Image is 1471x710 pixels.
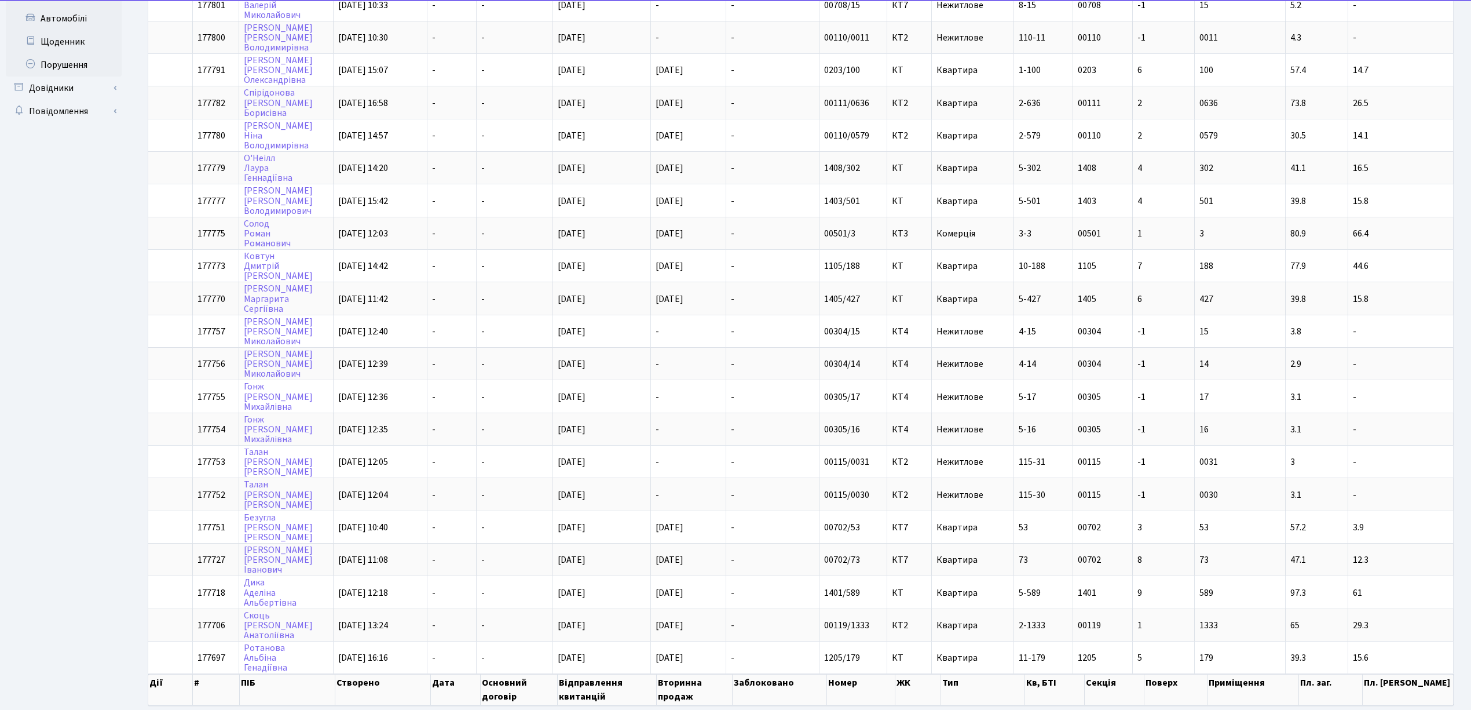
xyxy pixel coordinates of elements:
[936,131,1009,140] span: Квартира
[558,260,586,272] span: [DATE]
[197,325,225,338] span: 177757
[1078,391,1101,403] span: 00305
[824,227,855,240] span: 00501/3
[1199,260,1213,272] span: 188
[1290,327,1343,336] span: 3.8
[1078,97,1101,110] span: 00111
[1078,293,1096,305] span: 1405
[1199,325,1209,338] span: 15
[656,31,659,44] span: -
[558,325,586,338] span: [DATE]
[197,293,225,305] span: 177770
[338,423,388,436] span: [DATE] 12:35
[197,97,225,110] span: 177782
[731,391,734,403] span: -
[1290,294,1343,304] span: 39.8
[481,489,485,501] span: -
[1199,31,1218,44] span: 0011
[892,131,927,140] span: КТ2
[1290,196,1343,206] span: 39.8
[244,21,313,54] a: [PERSON_NAME][PERSON_NAME]Володимирівна
[1199,521,1209,534] span: 53
[338,293,388,305] span: [DATE] 11:42
[1137,358,1146,370] span: -1
[6,100,122,123] a: Повідомлення
[731,162,734,174] span: -
[936,163,1009,173] span: Квартира
[1019,99,1068,108] span: 2-636
[338,129,388,142] span: [DATE] 14:57
[244,479,313,511] a: Талан[PERSON_NAME][PERSON_NAME]
[338,97,388,110] span: [DATE] 16:58
[824,456,869,468] span: 00115/0031
[1137,325,1146,338] span: -1
[1078,260,1096,272] span: 1105
[338,554,388,566] span: [DATE] 11:08
[1199,195,1213,207] span: 501
[481,358,485,370] span: -
[656,64,683,77] span: [DATE]
[1019,261,1068,271] span: 10-188
[892,33,927,42] span: КТ2
[432,293,436,305] span: -
[1353,359,1448,369] span: -
[481,129,485,142] span: -
[731,64,734,77] span: -
[481,325,485,338] span: -
[244,446,313,478] a: Талан[PERSON_NAME][PERSON_NAME]
[731,456,734,468] span: -
[1199,97,1218,110] span: 0636
[936,457,1009,467] span: Нежитлове
[1353,65,1448,75] span: 14.7
[338,521,388,534] span: [DATE] 10:40
[824,162,860,174] span: 1408/302
[1078,31,1101,44] span: 00110
[936,392,1009,402] span: Нежитлове
[1199,293,1213,305] span: 427
[481,162,485,174] span: -
[824,423,860,436] span: 00305/16
[432,260,436,272] span: -
[197,260,225,272] span: 177773
[338,260,388,272] span: [DATE] 14:42
[338,325,388,338] span: [DATE] 12:40
[936,196,1009,206] span: Квартира
[338,489,388,501] span: [DATE] 12:04
[1353,261,1448,271] span: 44.6
[432,97,436,110] span: -
[338,195,388,207] span: [DATE] 15:42
[244,87,313,119] a: Спірідонова[PERSON_NAME]Борисівна
[731,31,734,44] span: -
[1353,523,1448,532] span: 3.9
[244,544,313,576] a: [PERSON_NAME][PERSON_NAME]Іванович
[824,31,869,44] span: 00110/0011
[432,325,436,338] span: -
[6,7,122,30] a: Автомобілі
[6,30,122,53] a: Щоденник
[558,358,586,370] span: [DATE]
[338,391,388,403] span: [DATE] 12:36
[892,163,927,173] span: КТ
[1199,64,1213,77] span: 100
[656,195,683,207] span: [DATE]
[1290,359,1343,369] span: 2.9
[656,293,683,305] span: [DATE]
[481,521,485,534] span: -
[244,381,313,413] a: Гонж[PERSON_NAME]Михайлівна
[1078,521,1101,534] span: 00702
[892,490,927,500] span: КТ2
[558,64,586,77] span: [DATE]
[338,162,388,174] span: [DATE] 14:20
[1019,425,1068,434] span: 5-16
[558,162,586,174] span: [DATE]
[1137,489,1146,501] span: -1
[481,391,485,403] span: -
[1353,229,1448,238] span: 66.4
[1290,163,1343,173] span: 41.1
[481,456,485,468] span: -
[1019,359,1068,369] span: 4-14
[338,358,388,370] span: [DATE] 12:39
[892,196,927,206] span: КТ
[481,293,485,305] span: -
[936,1,1009,10] span: Нежитлове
